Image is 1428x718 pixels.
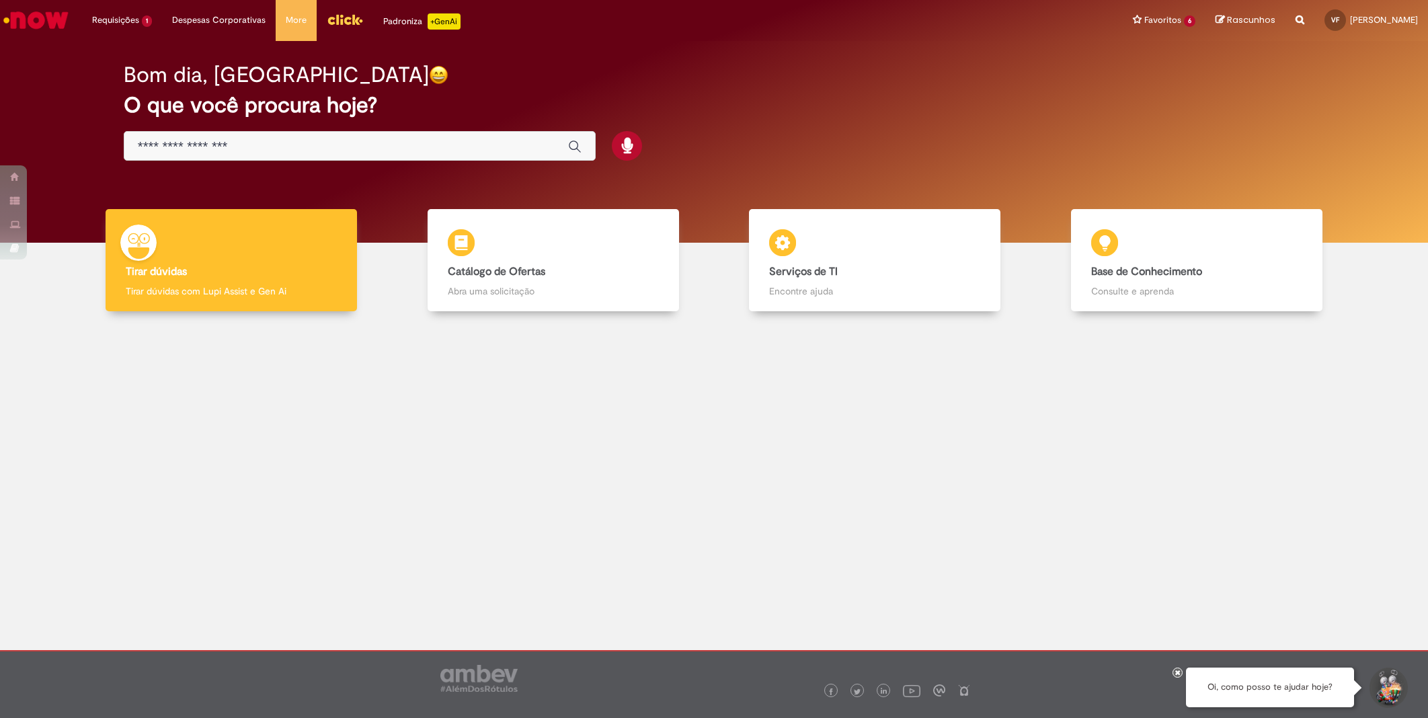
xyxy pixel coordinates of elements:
img: click_logo_yellow_360x200.png [327,9,363,30]
span: [PERSON_NAME] [1350,14,1418,26]
img: logo_footer_workplace.png [933,684,945,696]
button: Iniciar Conversa de Suporte [1367,668,1408,708]
b: Tirar dúvidas [126,265,187,278]
span: 6 [1184,15,1195,27]
p: Consulte e aprenda [1091,284,1302,298]
span: Requisições [92,13,139,27]
p: +GenAi [428,13,461,30]
img: logo_footer_ambev_rotulo_gray.png [440,665,518,692]
div: Padroniza [383,13,461,30]
img: logo_footer_naosei.png [958,684,970,696]
img: logo_footer_youtube.png [903,682,920,699]
span: Favoritos [1144,13,1181,27]
b: Catálogo de Ofertas [448,265,545,278]
img: happy-face.png [429,65,448,85]
p: Tirar dúvidas com Lupi Assist e Gen Ai [126,284,337,298]
a: Rascunhos [1216,14,1275,27]
span: 1 [142,15,152,27]
img: ServiceNow [1,7,71,34]
a: Tirar dúvidas Tirar dúvidas com Lupi Assist e Gen Ai [71,209,393,312]
p: Abra uma solicitação [448,284,659,298]
img: logo_footer_facebook.png [828,688,834,695]
span: More [286,13,307,27]
h2: Bom dia, [GEOGRAPHIC_DATA] [124,63,429,87]
a: Base de Conhecimento Consulte e aprenda [1036,209,1358,312]
a: Serviços de TI Encontre ajuda [714,209,1036,312]
img: logo_footer_linkedin.png [881,688,887,696]
img: logo_footer_twitter.png [854,688,861,695]
span: Despesas Corporativas [172,13,266,27]
div: Oi, como posso te ajudar hoje? [1186,668,1354,707]
span: Rascunhos [1227,13,1275,26]
a: Catálogo de Ofertas Abra uma solicitação [393,209,715,312]
span: VF [1331,15,1339,24]
h2: O que você procura hoje? [124,93,1304,117]
p: Encontre ajuda [769,284,980,298]
b: Base de Conhecimento [1091,265,1202,278]
b: Serviços de TI [769,265,838,278]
